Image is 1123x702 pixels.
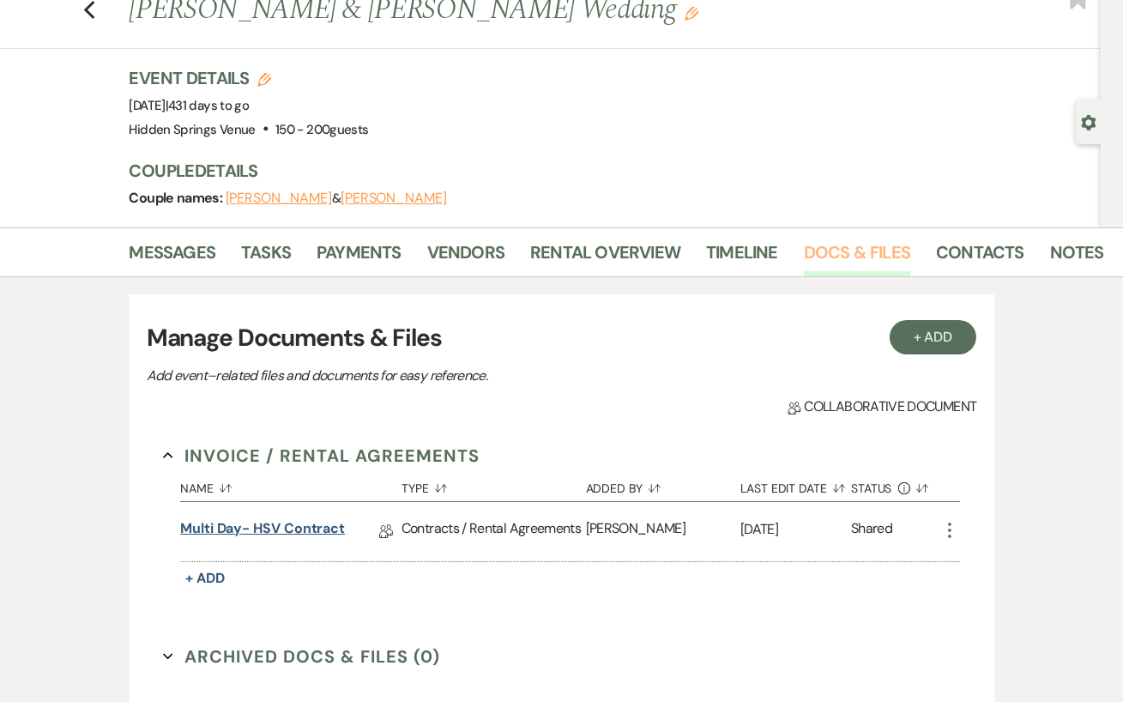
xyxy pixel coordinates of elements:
button: Status [851,469,939,501]
a: Vendors [427,239,504,276]
span: & [226,190,447,207]
button: Archived Docs & Files (0) [163,644,440,669]
a: Multi Day- HSV Contract [180,518,345,545]
span: 150 - 200 guests [275,121,368,138]
a: Docs & Files [804,239,910,276]
a: Contacts [936,239,1024,276]
div: [PERSON_NAME] [586,502,740,561]
a: Tasks [241,239,291,276]
span: Couple names: [130,189,226,207]
a: Messages [130,239,216,276]
button: [PERSON_NAME] [341,191,447,205]
a: Payments [317,239,402,276]
a: Notes [1050,239,1104,276]
p: [DATE] [740,518,851,541]
button: Added By [586,469,740,501]
a: Rental Overview [530,239,680,276]
a: Timeline [706,239,778,276]
div: Shared [851,518,892,545]
p: Add event–related files and documents for easy reference. [147,365,747,387]
h3: Event Details [130,66,369,90]
span: + Add [185,569,225,587]
span: Collaborative document [788,396,976,417]
button: + Add [890,320,977,354]
span: [DATE] [130,97,250,114]
button: Name [180,469,402,501]
h3: Manage Documents & Files [147,320,977,356]
button: [PERSON_NAME] [226,191,332,205]
button: + Add [180,566,230,590]
span: | [166,97,249,114]
span: Hidden Springs Venue [130,121,256,138]
button: Type [402,469,586,501]
button: Last Edit Date [740,469,851,501]
button: Edit [685,5,698,21]
div: Contracts / Rental Agreements [402,502,586,561]
h3: Couple Details [130,159,1084,183]
button: Invoice / Rental Agreements [163,443,480,469]
button: Open lead details [1081,113,1096,130]
span: Status [851,482,892,494]
span: 431 days to go [168,97,249,114]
